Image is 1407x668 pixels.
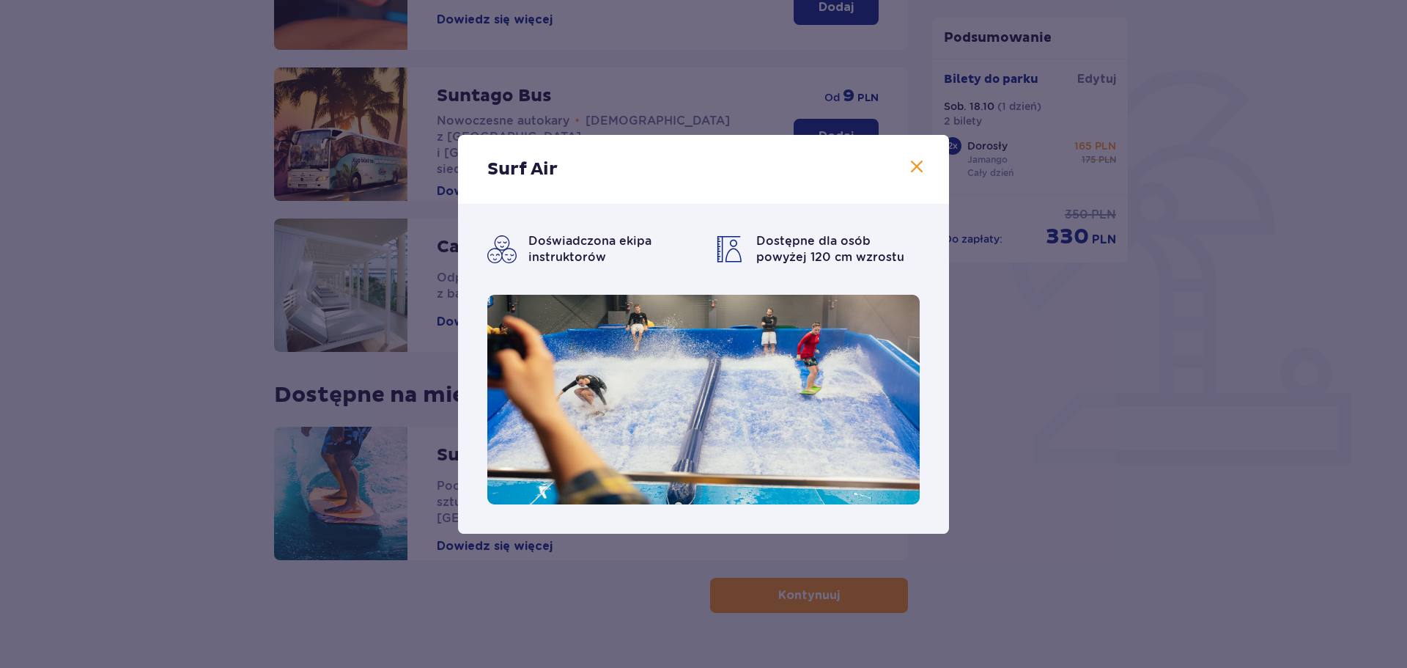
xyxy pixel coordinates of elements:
span: Dostępne dla osób powyżej 120 cm wzrostu [756,234,904,264]
p: Surf Air [487,158,558,180]
img: Surf Air symulator [487,295,920,504]
img: smiley faces icon [487,235,517,263]
img: minimal height icon [715,235,745,264]
span: Doświadczona ekipa instruktorów [528,234,651,264]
